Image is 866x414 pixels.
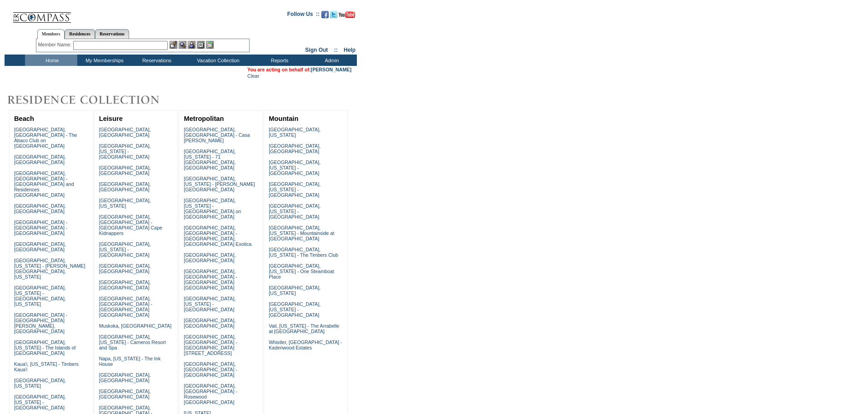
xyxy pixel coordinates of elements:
[252,55,305,66] td: Reports
[14,394,66,410] a: [GEOGRAPHIC_DATA], [US_STATE] - [GEOGRAPHIC_DATA]
[184,296,235,312] a: [GEOGRAPHIC_DATA], [US_STATE] - [GEOGRAPHIC_DATA]
[269,203,320,219] a: [GEOGRAPHIC_DATA], [US_STATE] - [GEOGRAPHIC_DATA]
[99,263,151,274] a: [GEOGRAPHIC_DATA], [GEOGRAPHIC_DATA]
[184,361,237,378] a: [GEOGRAPHIC_DATA], [GEOGRAPHIC_DATA] - [GEOGRAPHIC_DATA]
[269,323,339,334] a: Vail, [US_STATE] - The Arrabelle at [GEOGRAPHIC_DATA]
[14,339,76,356] a: [GEOGRAPHIC_DATA], [US_STATE] - The Islands of [GEOGRAPHIC_DATA]
[14,241,66,252] a: [GEOGRAPHIC_DATA], [GEOGRAPHIC_DATA]
[269,115,298,122] a: Mountain
[179,41,186,49] img: View
[14,312,67,334] a: [GEOGRAPHIC_DATA] - [GEOGRAPHIC_DATA][PERSON_NAME], [GEOGRAPHIC_DATA]
[99,323,171,329] a: Muskoka, [GEOGRAPHIC_DATA]
[184,198,241,219] a: [GEOGRAPHIC_DATA], [US_STATE] - [GEOGRAPHIC_DATA] on [GEOGRAPHIC_DATA]
[184,127,250,143] a: [GEOGRAPHIC_DATA], [GEOGRAPHIC_DATA] - Casa [PERSON_NAME]
[14,203,66,214] a: [GEOGRAPHIC_DATA], [GEOGRAPHIC_DATA]
[269,285,320,296] a: [GEOGRAPHIC_DATA], [US_STATE]
[25,55,77,66] td: Home
[247,73,259,79] a: Clear
[269,143,320,154] a: [GEOGRAPHIC_DATA], [GEOGRAPHIC_DATA]
[184,252,235,263] a: [GEOGRAPHIC_DATA], [GEOGRAPHIC_DATA]
[14,115,34,122] a: Beach
[269,181,320,198] a: [GEOGRAPHIC_DATA], [US_STATE] - [GEOGRAPHIC_DATA]
[99,181,151,192] a: [GEOGRAPHIC_DATA], [GEOGRAPHIC_DATA]
[14,258,85,279] a: [GEOGRAPHIC_DATA], [US_STATE] - [PERSON_NAME][GEOGRAPHIC_DATA], [US_STATE]
[14,361,79,372] a: Kaua'i, [US_STATE] - Timbers Kaua'i
[99,296,152,318] a: [GEOGRAPHIC_DATA], [GEOGRAPHIC_DATA] - [GEOGRAPHIC_DATA] [GEOGRAPHIC_DATA]
[37,29,65,39] a: Members
[197,41,205,49] img: Reservations
[99,334,166,350] a: [GEOGRAPHIC_DATA], [US_STATE] - Carneros Resort and Spa
[99,143,151,160] a: [GEOGRAPHIC_DATA], [US_STATE] - [GEOGRAPHIC_DATA]
[99,372,151,383] a: [GEOGRAPHIC_DATA], [GEOGRAPHIC_DATA]
[184,334,237,356] a: [GEOGRAPHIC_DATA], [GEOGRAPHIC_DATA] - [GEOGRAPHIC_DATA][STREET_ADDRESS]
[14,219,67,236] a: [GEOGRAPHIC_DATA] - [GEOGRAPHIC_DATA] - [GEOGRAPHIC_DATA]
[184,149,235,170] a: [GEOGRAPHIC_DATA], [US_STATE] - 71 [GEOGRAPHIC_DATA], [GEOGRAPHIC_DATA]
[184,269,237,290] a: [GEOGRAPHIC_DATA], [GEOGRAPHIC_DATA] - [GEOGRAPHIC_DATA] [GEOGRAPHIC_DATA]
[339,14,355,19] a: Subscribe to our YouTube Channel
[184,318,235,329] a: [GEOGRAPHIC_DATA], [GEOGRAPHIC_DATA]
[99,165,151,176] a: [GEOGRAPHIC_DATA], [GEOGRAPHIC_DATA]
[321,14,329,19] a: Become our fan on Facebook
[305,47,328,53] a: Sign Out
[77,55,130,66] td: My Memberships
[99,127,151,138] a: [GEOGRAPHIC_DATA], [GEOGRAPHIC_DATA]
[184,225,251,247] a: [GEOGRAPHIC_DATA], [GEOGRAPHIC_DATA] - [GEOGRAPHIC_DATA], [GEOGRAPHIC_DATA] Exotica
[269,225,334,241] a: [GEOGRAPHIC_DATA], [US_STATE] - Mountainside at [GEOGRAPHIC_DATA]
[99,279,151,290] a: [GEOGRAPHIC_DATA], [GEOGRAPHIC_DATA]
[184,176,255,192] a: [GEOGRAPHIC_DATA], [US_STATE] - [PERSON_NAME][GEOGRAPHIC_DATA]
[330,14,337,19] a: Follow us on Twitter
[38,41,73,49] div: Member Name:
[14,285,66,307] a: [GEOGRAPHIC_DATA], [US_STATE] - [GEOGRAPHIC_DATA], [US_STATE]
[14,170,74,198] a: [GEOGRAPHIC_DATA], [GEOGRAPHIC_DATA] - [GEOGRAPHIC_DATA] and Residences [GEOGRAPHIC_DATA]
[99,198,151,209] a: [GEOGRAPHIC_DATA], [US_STATE]
[321,11,329,18] img: Become our fan on Facebook
[188,41,195,49] img: Impersonate
[287,10,320,21] td: Follow Us ::
[330,11,337,18] img: Follow us on Twitter
[269,339,342,350] a: Whistler, [GEOGRAPHIC_DATA] - Kadenwood Estates
[99,214,162,236] a: [GEOGRAPHIC_DATA], [GEOGRAPHIC_DATA] - [GEOGRAPHIC_DATA] Cape Kidnappers
[5,91,182,109] img: Destinations by Exclusive Resorts
[182,55,252,66] td: Vacation Collection
[269,247,338,258] a: [GEOGRAPHIC_DATA], [US_STATE] - The Timbers Club
[311,67,351,72] a: [PERSON_NAME]
[269,160,320,176] a: [GEOGRAPHIC_DATA], [US_STATE] - [GEOGRAPHIC_DATA]
[12,5,71,23] img: Compass Home
[65,29,95,39] a: Residences
[206,41,214,49] img: b_calculator.gif
[344,47,355,53] a: Help
[99,241,151,258] a: [GEOGRAPHIC_DATA], [US_STATE] - [GEOGRAPHIC_DATA]
[14,154,66,165] a: [GEOGRAPHIC_DATA], [GEOGRAPHIC_DATA]
[269,301,320,318] a: [GEOGRAPHIC_DATA], [US_STATE] - [GEOGRAPHIC_DATA]
[269,127,320,138] a: [GEOGRAPHIC_DATA], [US_STATE]
[247,67,351,72] span: You are acting on behalf of:
[95,29,129,39] a: Reservations
[269,263,334,279] a: [GEOGRAPHIC_DATA], [US_STATE] - One Steamboat Place
[184,115,224,122] a: Metropolitan
[99,389,151,399] a: [GEOGRAPHIC_DATA], [GEOGRAPHIC_DATA]
[130,55,182,66] td: Reservations
[14,127,77,149] a: [GEOGRAPHIC_DATA], [GEOGRAPHIC_DATA] - The Abaco Club on [GEOGRAPHIC_DATA]
[305,55,357,66] td: Admin
[14,378,66,389] a: [GEOGRAPHIC_DATA], [US_STATE]
[170,41,177,49] img: b_edit.gif
[334,47,338,53] span: ::
[99,356,161,367] a: Napa, [US_STATE] - The Ink House
[184,383,237,405] a: [GEOGRAPHIC_DATA], [GEOGRAPHIC_DATA] - Rosewood [GEOGRAPHIC_DATA]
[99,115,123,122] a: Leisure
[339,11,355,18] img: Subscribe to our YouTube Channel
